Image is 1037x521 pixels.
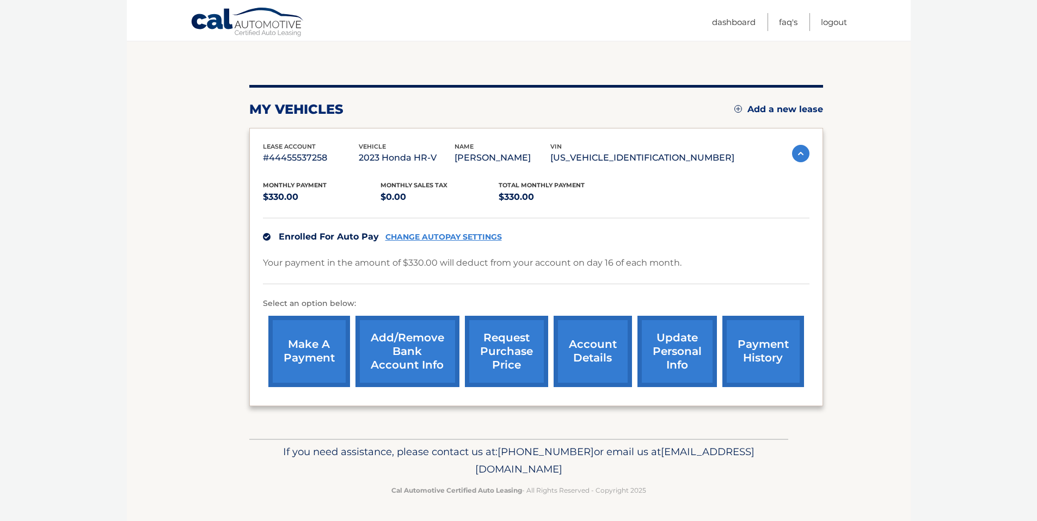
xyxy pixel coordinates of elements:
[499,189,617,205] p: $330.00
[263,255,682,271] p: Your payment in the amount of $330.00 will deduct from your account on day 16 of each month.
[722,316,804,387] a: payment history
[263,189,381,205] p: $330.00
[191,7,305,39] a: Cal Automotive
[359,150,455,166] p: 2023 Honda HR-V
[498,445,594,458] span: [PHONE_NUMBER]
[637,316,717,387] a: update personal info
[821,13,847,31] a: Logout
[385,232,502,242] a: CHANGE AUTOPAY SETTINGS
[263,181,327,189] span: Monthly Payment
[391,486,522,494] strong: Cal Automotive Certified Auto Leasing
[268,316,350,387] a: make a payment
[249,101,343,118] h2: my vehicles
[554,316,632,387] a: account details
[455,150,550,166] p: [PERSON_NAME]
[263,297,809,310] p: Select an option below:
[712,13,756,31] a: Dashboard
[455,143,474,150] span: name
[359,143,386,150] span: vehicle
[263,233,271,241] img: check.svg
[256,443,781,478] p: If you need assistance, please contact us at: or email us at
[279,231,379,242] span: Enrolled For Auto Pay
[465,316,548,387] a: request purchase price
[263,150,359,166] p: #44455537258
[734,104,823,115] a: Add a new lease
[263,143,316,150] span: lease account
[734,105,742,113] img: add.svg
[550,150,734,166] p: [US_VEHICLE_IDENTIFICATION_NUMBER]
[381,189,499,205] p: $0.00
[779,13,797,31] a: FAQ's
[792,145,809,162] img: accordion-active.svg
[499,181,585,189] span: Total Monthly Payment
[550,143,562,150] span: vin
[355,316,459,387] a: Add/Remove bank account info
[256,485,781,496] p: - All Rights Reserved - Copyright 2025
[381,181,447,189] span: Monthly sales Tax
